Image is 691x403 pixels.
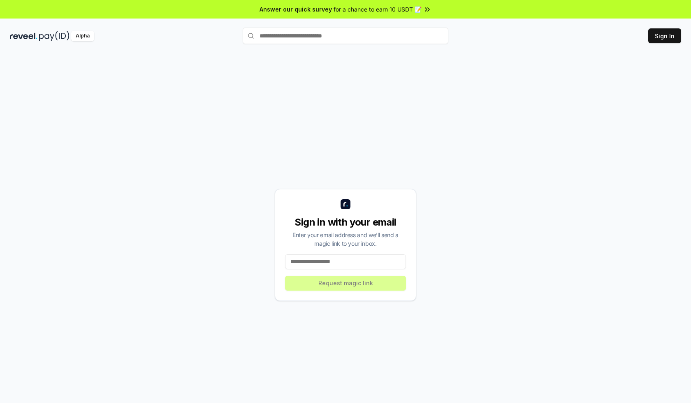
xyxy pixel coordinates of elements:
[285,231,406,248] div: Enter your email address and we’ll send a magic link to your inbox.
[648,28,681,43] button: Sign In
[334,5,422,14] span: for a chance to earn 10 USDT 📝
[285,216,406,229] div: Sign in with your email
[260,5,332,14] span: Answer our quick survey
[10,31,37,41] img: reveel_dark
[71,31,94,41] div: Alpha
[39,31,70,41] img: pay_id
[341,199,350,209] img: logo_small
